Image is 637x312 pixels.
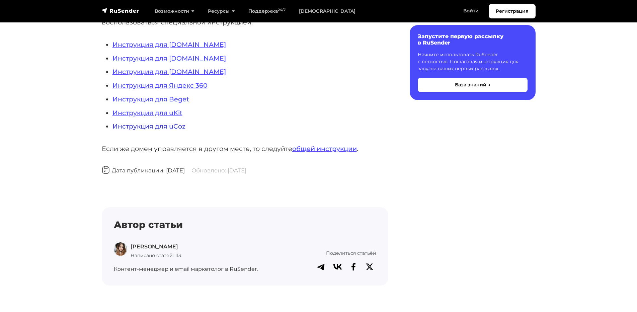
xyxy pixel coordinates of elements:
a: Инструкция для [DOMAIN_NAME] [112,54,226,62]
p: Контент-менеджер и email маркетолог в RuSender. [114,265,263,274]
a: Регистрация [489,4,536,18]
h4: Автор статьи [114,219,376,231]
a: Инструкция для uKit [112,109,182,117]
h6: Запустите первую рассылку в RuSender [418,33,528,46]
p: Поделиться статьёй [271,249,376,257]
a: Войти [457,4,485,18]
span: Обновлено: [DATE] [191,167,246,174]
a: Инструкция для [DOMAIN_NAME] [112,68,226,76]
a: Возможности [148,4,201,18]
a: Инструкция для uCoz [112,122,185,130]
p: Начните использовать RuSender с легкостью. Пошаговая инструкция для запуска ваших первых рассылок. [418,51,528,72]
a: Инструкция для Beget [112,95,189,103]
a: общей инструкции [292,145,357,153]
p: Если же домен управляется в другом месте, то следуйте . [102,144,388,154]
a: Инструкция для [DOMAIN_NAME] [112,41,226,49]
p: [PERSON_NAME] [131,242,181,251]
button: База знаний → [418,78,528,92]
a: Ресурсы [201,4,242,18]
span: Написано статей: 113 [131,252,181,258]
a: Поддержка24/7 [242,4,292,18]
span: Дата публикации: [DATE] [102,167,185,174]
sup: 24/7 [278,8,286,12]
img: RuSender [102,7,139,14]
img: Дата публикации [102,166,110,174]
a: Запустите первую рассылку в RuSender Начните использовать RuSender с легкостью. Пошаговая инструк... [410,25,536,100]
a: Инструкция для Яндекс 360 [112,81,208,89]
a: [DEMOGRAPHIC_DATA] [292,4,362,18]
